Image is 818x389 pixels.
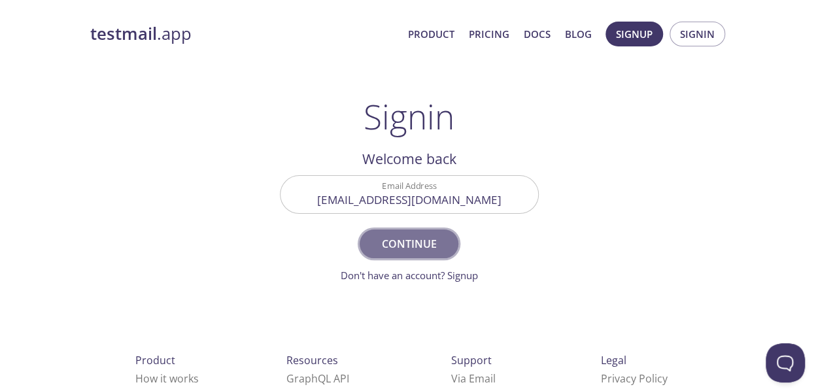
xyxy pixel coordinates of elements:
[601,353,626,367] span: Legal
[616,25,653,42] span: Signup
[680,25,715,42] span: Signin
[451,371,496,386] a: Via Email
[469,25,509,42] a: Pricing
[360,229,458,258] button: Continue
[135,353,175,367] span: Product
[408,25,454,42] a: Product
[605,22,663,46] button: Signup
[374,235,443,253] span: Continue
[766,343,805,382] iframe: Help Scout Beacon - Open
[601,371,668,386] a: Privacy Policy
[364,97,454,136] h1: Signin
[135,371,199,386] a: How it works
[565,25,592,42] a: Blog
[90,22,157,45] strong: testmail
[524,25,551,42] a: Docs
[670,22,725,46] button: Signin
[286,353,338,367] span: Resources
[90,23,398,45] a: testmail.app
[451,353,492,367] span: Support
[286,371,349,386] a: GraphQL API
[341,269,478,282] a: Don't have an account? Signup
[280,148,539,170] h2: Welcome back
